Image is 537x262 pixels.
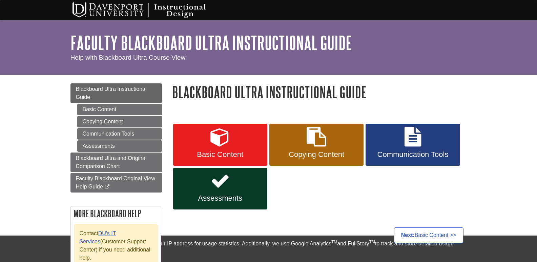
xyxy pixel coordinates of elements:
a: Assessments [77,140,162,152]
span: Blackboard Ultra and Original Comparison Chart [76,155,147,169]
a: Blackboard Ultra and Original Comparison Chart [70,153,162,172]
a: Assessments [173,168,267,210]
span: Copying Content [274,150,358,159]
a: Communication Tools [366,124,460,166]
a: Copying Content [269,124,364,166]
a: Basic Content [173,124,267,166]
span: Help with Blackboard Ultra Course View [70,54,186,61]
span: Assessments [178,194,262,203]
div: This site uses cookies and records your IP address for usage statistics. Additionally, we use Goo... [70,240,467,258]
h2: More Blackboard Help [71,206,161,221]
span: Basic Content [178,150,262,159]
a: Communication Tools [77,128,162,140]
span: Communication Tools [371,150,455,159]
h1: Blackboard Ultra Instructional Guide [172,83,467,101]
i: This link opens in a new window [104,185,110,189]
span: Faculty Blackboard Original View Help Guide [76,176,155,189]
img: Davenport University Instructional Design [67,2,230,19]
a: Faculty Blackboard Ultra Instructional Guide [70,32,352,53]
a: Faculty Blackboard Original View Help Guide [70,173,162,193]
a: Blackboard Ultra Instructional Guide [70,83,162,103]
a: Copying Content [77,116,162,127]
a: Next:Basic Content >> [394,227,463,243]
strong: Next: [401,232,415,238]
a: Basic Content [77,104,162,115]
span: Blackboard Ultra Instructional Guide [76,86,147,100]
a: DU's IT Services [80,230,116,244]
